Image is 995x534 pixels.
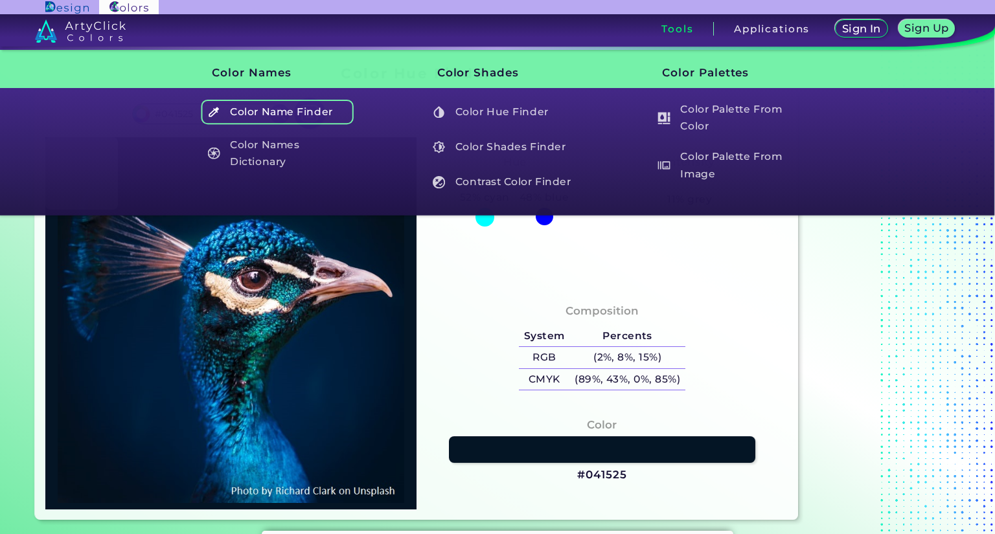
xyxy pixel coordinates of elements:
img: logo_artyclick_colors_white.svg [35,19,126,43]
h5: Color Palette From Image [652,147,804,184]
h5: (89%, 43%, 0%, 85%) [569,369,685,390]
a: Color Hue Finder [426,100,580,124]
h5: Color Hue Finder [427,100,579,124]
h5: System [519,326,569,347]
a: Sign Up [900,20,954,38]
img: icon_color_contrast_white.svg [433,176,445,188]
h3: #041525 [577,467,626,483]
h5: Color Shades Finder [427,135,579,159]
a: Color Palette From Image [650,147,805,184]
a: Color Shades Finder [426,135,580,159]
img: img_pavlin.jpg [52,144,410,503]
a: Color Name Finder [200,100,354,124]
h3: Color Names [190,56,355,89]
h3: Applications [734,24,810,34]
a: Color Palette From Color [650,100,805,137]
img: ArtyClick Design logo [45,1,89,14]
img: icon_color_names_dictionary_white.svg [208,147,220,159]
h4: Composition [566,302,639,320]
h3: Color Palettes [640,56,805,89]
h5: Contrast Color Finder [427,170,579,194]
h4: Color [587,416,617,434]
a: Sign In [836,20,886,38]
img: icon_color_hue_white.svg [433,106,445,118]
h5: Color Name Finder [201,100,354,124]
a: Color Names Dictionary [200,135,354,172]
a: Contrast Color Finder [426,170,580,194]
h5: RGB [519,347,569,368]
img: icon_color_shades_white.svg [433,141,445,153]
h5: (2%, 8%, 15%) [569,347,685,368]
h5: CMYK [519,369,569,390]
img: icon_color_name_finder_white.svg [208,106,220,118]
h5: Color Names Dictionary [201,135,354,172]
h5: Sign In [843,24,880,34]
h3: Tools [661,24,693,34]
h5: Sign Up [906,23,948,34]
h5: Percents [569,326,685,347]
img: icon_col_pal_col_white.svg [658,112,670,124]
iframe: Advertisement [803,60,965,525]
h3: Color Shades [415,56,580,89]
h5: Color Palette From Color [652,100,804,137]
img: icon_palette_from_image_white.svg [658,159,670,172]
